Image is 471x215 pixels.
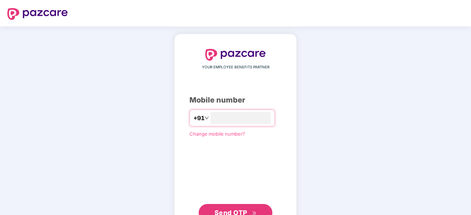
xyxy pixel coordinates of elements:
div: Mobile number [189,94,282,106]
img: logo [7,8,68,20]
a: Change mobile number? [189,131,245,137]
span: YOUR EMPLOYEE BENEFITS PARTNER [202,64,269,70]
span: down [205,116,209,120]
img: logo [205,49,266,61]
span: +91 [193,114,205,123]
